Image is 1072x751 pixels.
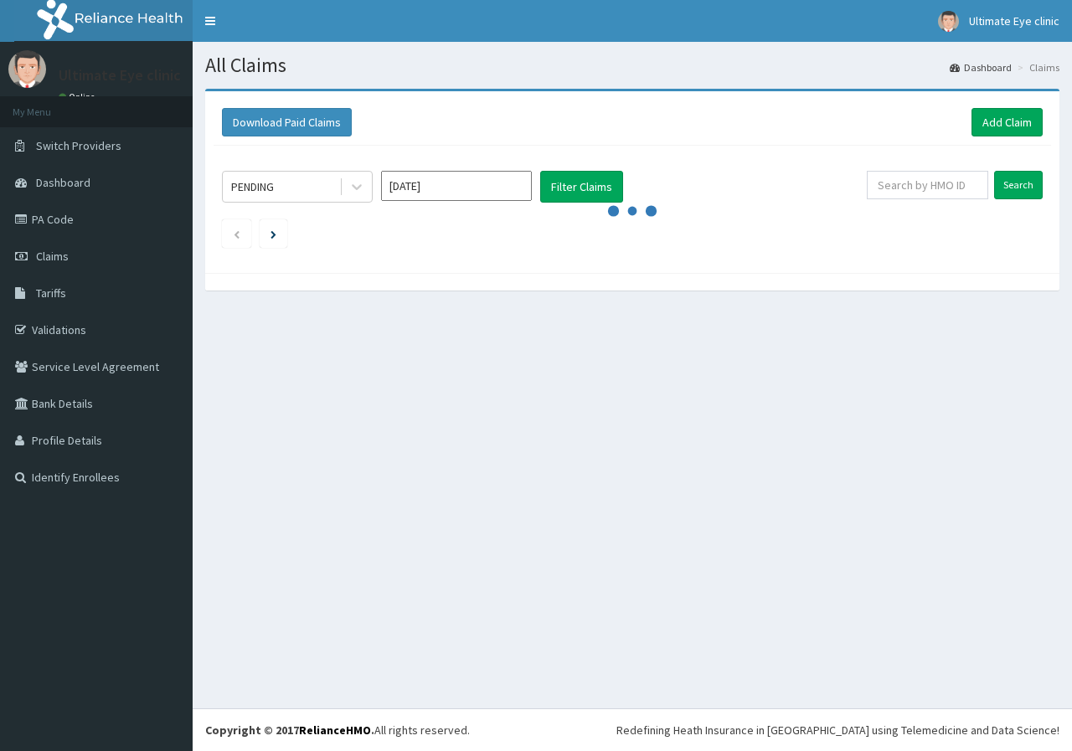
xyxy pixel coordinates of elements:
[607,186,657,236] svg: audio-loading
[994,171,1043,199] input: Search
[938,11,959,32] img: User Image
[205,723,374,738] strong: Copyright © 2017 .
[271,226,276,241] a: Next page
[36,175,90,190] span: Dashboard
[616,722,1059,738] div: Redefining Heath Insurance in [GEOGRAPHIC_DATA] using Telemedicine and Data Science!
[36,285,66,301] span: Tariffs
[193,708,1072,751] footer: All rights reserved.
[222,108,352,136] button: Download Paid Claims
[36,249,69,264] span: Claims
[867,171,988,199] input: Search by HMO ID
[59,68,181,83] p: Ultimate Eye clinic
[8,50,46,88] img: User Image
[205,54,1059,76] h1: All Claims
[299,723,371,738] a: RelianceHMO
[1013,60,1059,75] li: Claims
[233,226,240,241] a: Previous page
[971,108,1043,136] a: Add Claim
[36,138,121,153] span: Switch Providers
[969,13,1059,28] span: Ultimate Eye clinic
[231,178,274,195] div: PENDING
[381,171,532,201] input: Select Month and Year
[950,60,1012,75] a: Dashboard
[59,91,99,103] a: Online
[540,171,623,203] button: Filter Claims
